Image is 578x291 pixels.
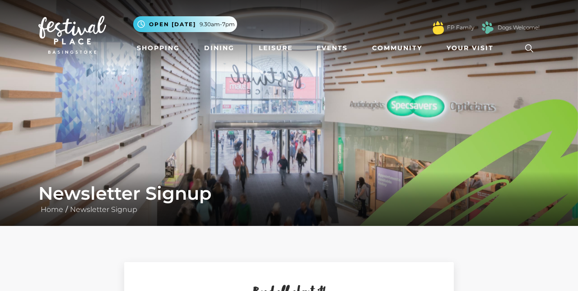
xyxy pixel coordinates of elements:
[133,16,237,32] button: Open [DATE] 9.30am-7pm
[498,23,540,32] a: Dogs Welcome!
[38,205,65,214] a: Home
[200,40,238,56] a: Dining
[447,23,474,32] a: FP Family
[368,40,426,56] a: Community
[38,183,540,204] h1: Newsletter Signup
[255,40,296,56] a: Leisure
[200,20,235,28] span: 9.30am-7pm
[149,20,196,28] span: Open [DATE]
[32,183,546,215] div: /
[68,205,140,214] a: Newsletter Signup
[313,40,351,56] a: Events
[38,16,106,54] img: Festival Place Logo
[133,40,183,56] a: Shopping
[443,40,502,56] a: Your Visit
[447,43,494,53] span: Your Visit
